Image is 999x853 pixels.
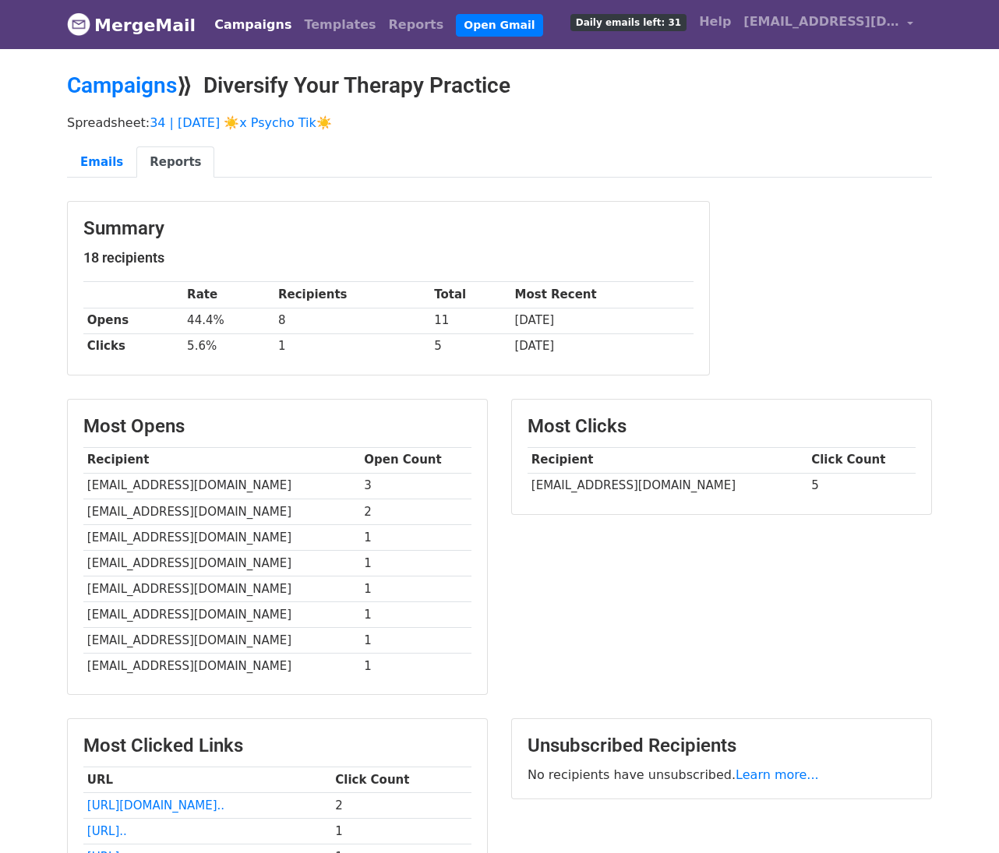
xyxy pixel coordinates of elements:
[360,550,471,576] td: 1
[83,447,360,473] th: Recipient
[183,308,274,333] td: 44.4%
[360,473,471,499] td: 3
[83,602,360,628] td: [EMAIL_ADDRESS][DOMAIN_NAME]
[528,473,807,499] td: [EMAIL_ADDRESS][DOMAIN_NAME]
[743,12,899,31] span: [EMAIL_ADDRESS][DOMAIN_NAME]
[331,793,471,819] td: 2
[274,308,430,333] td: 8
[430,333,510,359] td: 5
[83,628,360,654] td: [EMAIL_ADDRESS][DOMAIN_NAME]
[360,654,471,679] td: 1
[83,217,694,240] h3: Summary
[331,767,471,793] th: Click Count
[274,282,430,308] th: Recipients
[693,6,737,37] a: Help
[67,115,932,131] p: Spreadsheet:
[430,308,510,333] td: 11
[83,499,360,524] td: [EMAIL_ADDRESS][DOMAIN_NAME]
[87,824,127,838] a: [URL]..
[528,735,916,757] h3: Unsubscribed Recipients
[807,473,916,499] td: 5
[83,576,360,602] td: [EMAIL_ADDRESS][DOMAIN_NAME]
[298,9,382,41] a: Templates
[67,146,136,178] a: Emails
[274,333,430,359] td: 1
[737,6,920,43] a: [EMAIL_ADDRESS][DOMAIN_NAME]
[807,447,916,473] th: Click Count
[921,778,999,853] iframe: Chat Widget
[360,576,471,602] td: 1
[83,415,471,438] h3: Most Opens
[736,767,819,782] a: Learn more...
[83,654,360,679] td: [EMAIL_ADDRESS][DOMAIN_NAME]
[83,308,183,333] th: Opens
[67,72,932,99] h2: ⟫ Diversify Your Therapy Practice
[360,447,471,473] th: Open Count
[383,9,450,41] a: Reports
[67,72,177,98] a: Campaigns
[83,333,183,359] th: Clicks
[183,333,274,359] td: 5.6%
[570,14,687,31] span: Daily emails left: 31
[83,550,360,576] td: [EMAIL_ADDRESS][DOMAIN_NAME]
[208,9,298,41] a: Campaigns
[67,12,90,36] img: MergeMail logo
[83,735,471,757] h3: Most Clicked Links
[360,602,471,628] td: 1
[83,524,360,550] td: [EMAIL_ADDRESS][DOMAIN_NAME]
[511,282,694,308] th: Most Recent
[83,473,360,499] td: [EMAIL_ADDRESS][DOMAIN_NAME]
[511,308,694,333] td: [DATE]
[564,6,693,37] a: Daily emails left: 31
[83,767,331,793] th: URL
[83,249,694,266] h5: 18 recipients
[87,798,224,812] a: [URL][DOMAIN_NAME]..
[136,146,214,178] a: Reports
[150,115,332,130] a: 34 | [DATE] ☀️x Psycho Tik☀️
[360,628,471,654] td: 1
[430,282,510,308] th: Total
[528,767,916,783] p: No recipients have unsubscribed.
[360,524,471,550] td: 1
[67,9,196,41] a: MergeMail
[331,819,471,844] td: 1
[183,282,274,308] th: Rate
[528,415,916,438] h3: Most Clicks
[360,499,471,524] td: 2
[528,447,807,473] th: Recipient
[456,14,542,37] a: Open Gmail
[511,333,694,359] td: [DATE]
